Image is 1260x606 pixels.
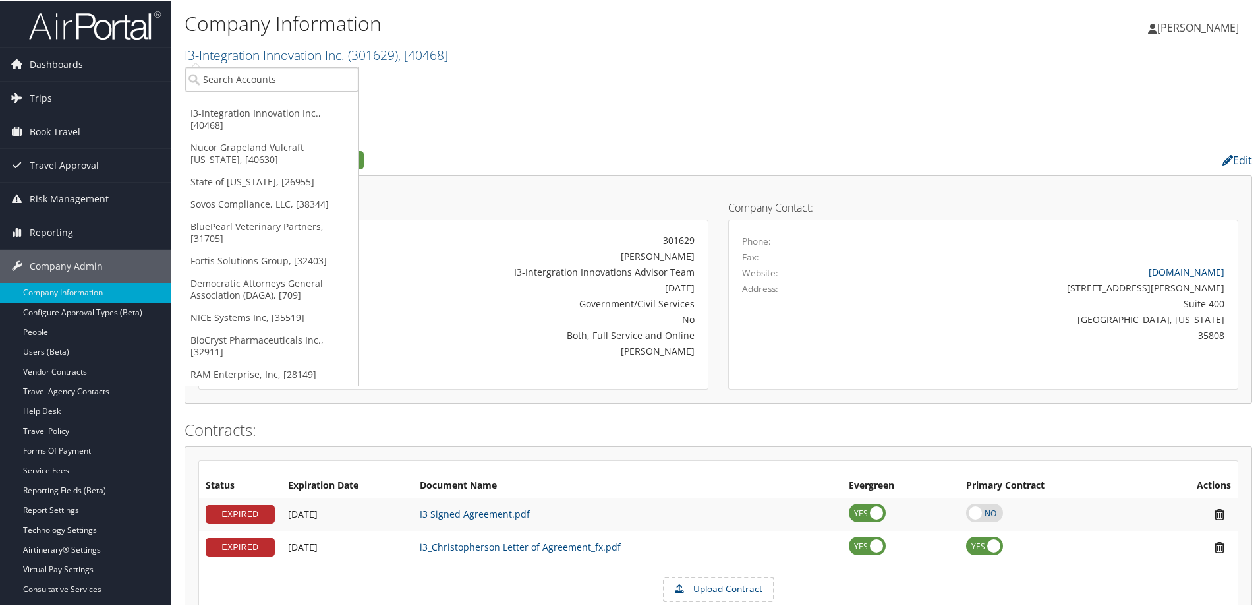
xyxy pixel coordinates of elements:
span: [DATE] [288,506,318,519]
label: Fax: [742,249,759,262]
a: [DOMAIN_NAME] [1149,264,1224,277]
h2: Contracts: [185,417,1252,440]
th: Actions [1143,473,1238,497]
div: 35808 [868,327,1225,341]
h4: Account Details: [198,201,708,212]
span: Dashboards [30,47,83,80]
div: Both, Full Service and Online [380,327,695,341]
a: I3-Integration Innovation Inc., [40468] [185,101,358,135]
label: Phone: [742,233,771,247]
label: Website: [742,265,778,278]
div: [GEOGRAPHIC_DATA], [US_STATE] [868,311,1225,325]
a: Nucor Grapeland Vulcraft [US_STATE], [40630] [185,135,358,169]
span: Trips [30,80,52,113]
th: Document Name [413,473,842,497]
i: Remove Contract [1208,539,1231,553]
span: Company Admin [30,249,103,282]
th: Status [199,473,281,497]
span: Risk Management [30,181,109,214]
i: Remove Contract [1208,506,1231,520]
h1: Company Information [185,9,896,36]
a: RAM Enterprise, Inc, [28149] [185,362,358,384]
span: [PERSON_NAME] [1157,19,1239,34]
span: Book Travel [30,114,80,147]
span: ( 301629 ) [348,45,398,63]
th: Expiration Date [281,473,413,497]
div: [STREET_ADDRESS][PERSON_NAME] [868,280,1225,293]
th: Primary Contract [959,473,1143,497]
a: Sovos Compliance, LLC, [38344] [185,192,358,214]
span: , [ 40468 ] [398,45,448,63]
a: State of [US_STATE], [26955] [185,169,358,192]
label: Upload Contract [664,577,773,599]
div: [PERSON_NAME] [380,248,695,262]
div: Add/Edit Date [288,507,407,519]
div: [PERSON_NAME] [380,343,695,357]
label: Address: [742,281,778,294]
a: BluePearl Veterinary Partners, [31705] [185,214,358,249]
span: [DATE] [288,539,318,552]
div: EXPIRED [206,504,275,522]
div: EXPIRED [206,537,275,555]
div: Add/Edit Date [288,540,407,552]
input: Search Accounts [185,66,358,90]
div: 301629 [380,232,695,246]
a: Edit [1222,152,1252,166]
div: Government/Civil Services [380,295,695,309]
img: airportal-logo.png [29,9,161,40]
a: NICE Systems Inc, [35519] [185,305,358,328]
th: Evergreen [842,473,959,497]
div: I3-Intergration Innovations Advisor Team [380,264,695,278]
h4: Company Contact: [728,201,1238,212]
span: Reporting [30,215,73,248]
div: No [380,311,695,325]
a: Fortis Solutions Group, [32403] [185,249,358,271]
a: Democratic Attorneys General Association (DAGA), [709] [185,271,358,305]
span: Travel Approval [30,148,99,181]
a: [PERSON_NAME] [1148,7,1252,46]
a: I3 Signed Agreement.pdf [420,506,530,519]
a: I3-Integration Innovation Inc. [185,45,448,63]
div: [DATE] [380,280,695,293]
a: i3_Christopherson Letter of Agreement_fx.pdf [420,539,621,552]
a: BioCryst Pharmaceuticals Inc., [32911] [185,328,358,362]
div: Suite 400 [868,295,1225,309]
h2: Company Profile: [185,147,890,169]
